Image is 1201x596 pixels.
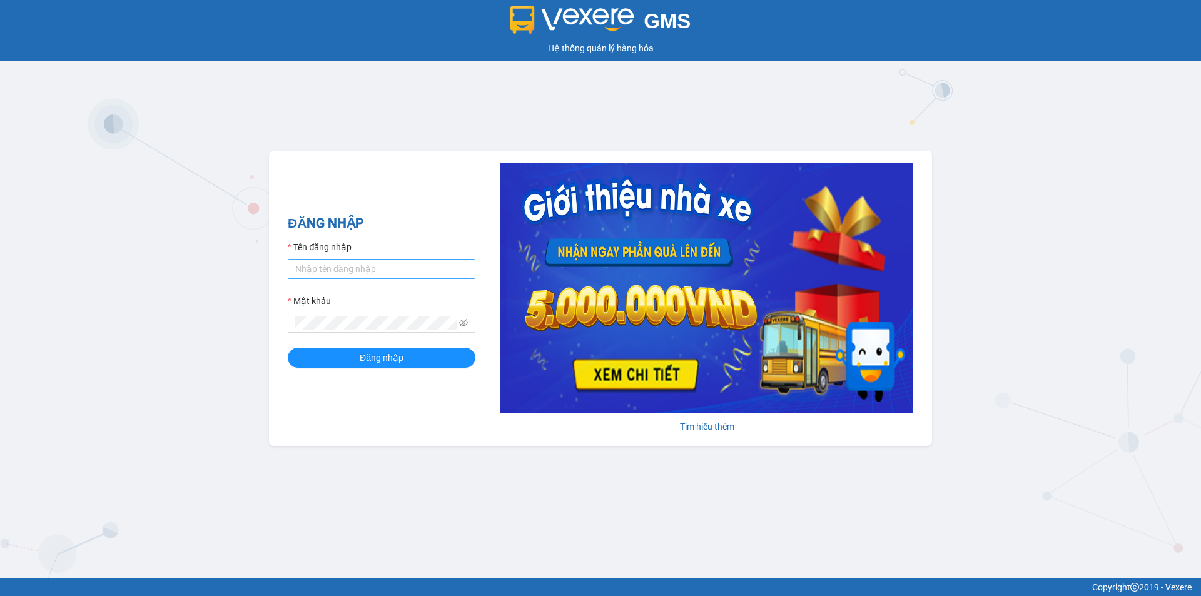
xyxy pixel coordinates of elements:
input: Tên đăng nhập [288,259,475,279]
input: Mật khẩu [295,316,457,330]
img: banner-0 [500,163,913,413]
span: eye-invisible [459,318,468,327]
span: GMS [644,9,691,33]
a: GMS [510,19,691,29]
img: logo 2 [510,6,634,34]
div: Tìm hiểu thêm [500,420,913,433]
span: Đăng nhập [360,351,403,365]
h2: ĐĂNG NHẬP [288,213,475,234]
div: Copyright 2019 - Vexere [9,580,1192,594]
div: Hệ thống quản lý hàng hóa [3,41,1198,55]
span: copyright [1130,583,1139,592]
label: Mật khẩu [288,294,331,308]
button: Đăng nhập [288,348,475,368]
label: Tên đăng nhập [288,240,352,254]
